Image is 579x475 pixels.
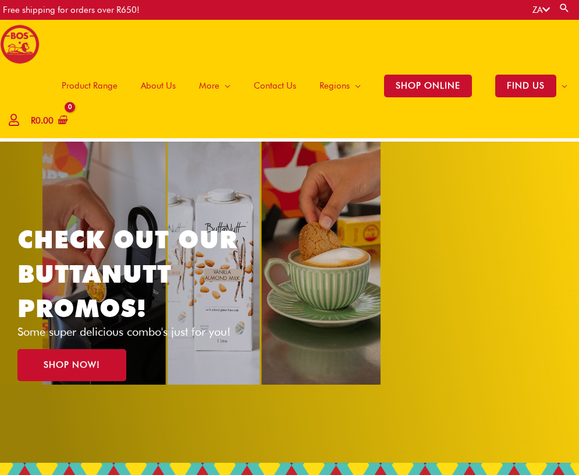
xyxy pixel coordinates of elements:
a: Regions [308,68,372,103]
p: Some super delicious combo's just for you! [17,326,290,337]
span: Contact Us [254,68,296,103]
span: Regions [319,68,350,103]
a: Contact Us [242,68,308,103]
span: About Us [141,68,176,103]
nav: Site Navigation [41,68,579,103]
a: ZA [532,5,550,15]
a: Search button [559,2,570,13]
a: SHOP ONLINE [372,68,484,103]
span: SHOP NOW! [44,361,100,370]
span: FIND US [495,75,556,97]
span: More [199,68,219,103]
span: R [31,115,35,126]
a: CHECK OUT OUR BUTTANUTT PROMOS! [17,225,237,323]
span: SHOP ONLINE [384,75,472,97]
bdi: 0.00 [31,115,54,126]
a: SHOP NOW! [17,349,126,381]
a: About Us [129,68,187,103]
a: Product Range [50,68,129,103]
a: More [187,68,242,103]
span: Product Range [62,68,118,103]
a: View Shopping Cart, empty [29,108,68,134]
